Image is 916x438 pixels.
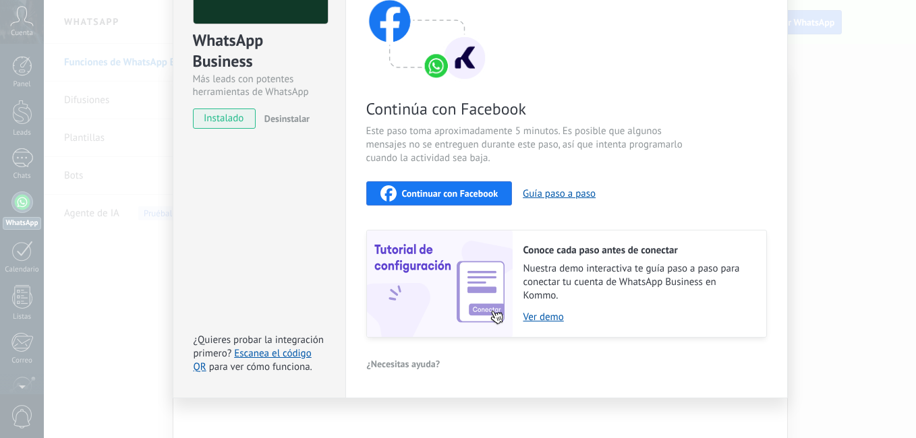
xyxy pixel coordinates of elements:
[264,113,310,125] span: Desinstalar
[366,125,687,165] span: Este paso toma aproximadamente 5 minutos. Es posible que algunos mensajes no se entreguen durante...
[259,108,310,129] button: Desinstalar
[367,359,440,369] span: ¿Necesitas ayuda?
[194,108,255,129] span: instalado
[366,181,513,206] button: Continuar con Facebook
[523,311,753,323] a: Ver demo
[366,98,687,119] span: Continúa con Facebook
[193,73,326,98] div: Más leads con potentes herramientas de WhatsApp
[193,30,326,73] div: WhatsApp Business
[523,244,753,257] h2: Conoce cada paso antes de conectar
[523,262,753,303] span: Nuestra demo interactiva te guía paso a paso para conectar tu cuenta de WhatsApp Business en Kommo.
[209,361,312,373] span: para ver cómo funciona.
[194,334,324,360] span: ¿Quieres probar la integración primero?
[402,189,498,198] span: Continuar con Facebook
[366,354,441,374] button: ¿Necesitas ayuda?
[194,347,312,373] a: Escanea el código QR
[523,187,596,200] button: Guía paso a paso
